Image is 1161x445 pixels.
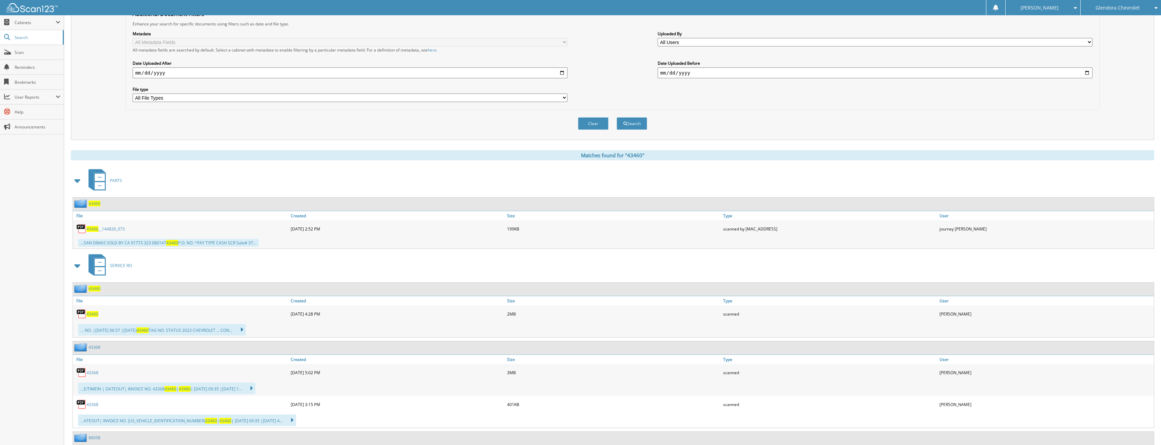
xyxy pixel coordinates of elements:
[15,124,60,130] span: Announcements
[73,355,289,364] a: File
[721,296,937,305] a: Type
[78,324,246,336] div: ... NO. |[DATE] 06:57 |[DATE] TAG NO. STATUS 2023 CHEVROLET ... CON...
[15,79,60,85] span: Bookmarks
[15,94,56,100] span: User Reports
[658,67,1093,78] input: end
[938,222,1154,236] div: journey [PERSON_NAME]
[133,67,568,78] input: start
[86,226,98,232] span: 43460
[721,366,937,379] div: scanned
[133,31,568,37] label: Metadata
[71,150,1154,160] div: Matches found for "43460"
[137,327,149,333] span: 43460
[938,296,1154,305] a: User
[15,20,56,25] span: Cabinets
[1096,6,1140,10] span: Glendora Chevrolet
[505,355,721,364] a: Size
[721,222,937,236] div: scanned by [MAC_ADDRESS]
[721,307,937,321] div: scanned
[219,418,231,424] span: 43460
[938,355,1154,364] a: User
[721,398,937,411] div: scanned
[578,117,608,130] button: Clear
[1021,6,1059,10] span: [PERSON_NAME]
[289,398,505,411] div: [DATE] 3:15 PM
[89,344,100,350] a: 43368
[505,222,721,236] div: 199KB
[289,296,505,305] a: Created
[76,399,86,409] img: PDF.png
[505,296,721,305] a: Size
[74,343,89,351] img: folder2.png
[938,366,1154,379] div: [PERSON_NAME]
[84,252,132,279] a: SERVICE RO
[86,311,98,317] a: 43460
[289,211,505,220] a: Created
[78,414,296,426] div: ...ATEOUT| INVOICE NO. [US_VEHICLE_IDENTIFICATION_NUMBER] | | [DATE] 09:35 |[DATE] 4...
[129,21,1096,27] div: Enhance your search for specific documents using filters such as date and file type.
[289,222,505,236] div: [DATE] 2:52 PM
[89,201,100,206] a: 43460
[73,296,289,305] a: File
[938,211,1154,220] a: User
[289,355,505,364] a: Created
[15,109,60,115] span: Help
[86,370,98,376] a: 43368
[15,49,60,55] span: Scan
[289,307,505,321] div: [DATE] 4:28 PM
[165,386,176,392] span: 43460
[15,35,59,40] span: Search
[658,60,1093,66] label: Date Uploaded Before
[76,367,86,378] img: PDF.png
[505,398,721,411] div: 401KB
[133,86,568,92] label: File type
[658,31,1093,37] label: Uploaded By
[428,47,437,53] a: here
[505,307,721,321] div: 2MB
[505,211,721,220] a: Size
[721,355,937,364] a: Type
[74,199,89,208] img: folder2.png
[721,211,937,220] a: Type
[89,286,100,291] a: 43460
[74,433,89,442] img: folder2.png
[110,178,122,183] span: PARTS
[1127,412,1161,445] iframe: Chat Widget
[76,309,86,319] img: PDF.png
[205,418,217,424] span: 43460
[938,398,1154,411] div: [PERSON_NAME]
[89,435,100,441] a: 86058
[938,307,1154,321] div: [PERSON_NAME]
[74,284,89,293] img: folder2.png
[110,263,132,268] span: SERVICE RO
[179,386,191,392] span: 43460
[617,117,647,130] button: Search
[76,224,86,234] img: PDF.png
[133,47,568,53] div: All metadata fields are searched by default. Select a cabinet with metadata to enable filtering b...
[78,383,255,394] div: ...E/TIMEIN | DATEOUT| INVOICE NO. 43368 | | [DATE] 09:35 |[DATE] 1...
[7,3,58,12] img: scan123-logo-white.svg
[86,226,125,232] a: 43460__144826_073
[84,167,122,194] a: PARTS
[166,240,178,246] span: 43460
[133,60,568,66] label: Date Uploaded After
[505,366,721,379] div: 3MB
[289,366,505,379] div: [DATE] 5:02 PM
[78,239,259,247] div: ...SAN DIMAS SOLD BY CA 91773 323 080147 P.O. NO. ^PAY TYPE CASH SCR Sale# 37...
[15,64,60,70] span: Reminders
[73,211,289,220] a: File
[86,402,98,407] a: 43368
